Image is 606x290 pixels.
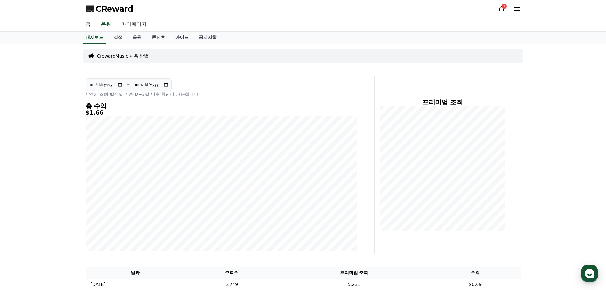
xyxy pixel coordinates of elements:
[97,53,149,59] a: CrewardMusic 사용 방법
[80,18,96,31] a: 홈
[86,267,185,279] th: 날짜
[116,18,152,31] a: 마이페이지
[127,81,131,88] p: ~
[83,32,106,44] a: 대시보드
[128,32,147,44] a: 음원
[498,5,505,13] a: 7
[430,267,521,279] th: 수익
[86,4,133,14] a: CReward
[86,110,357,116] h5: $1.66
[86,91,357,97] p: * 영상 조회 발생일 기준 D+3일 이후 확인이 가능합니다.
[147,32,170,44] a: 콘텐츠
[380,99,505,106] h4: 프리미엄 조회
[194,32,222,44] a: 공지사항
[86,103,357,110] h4: 총 수익
[502,4,507,9] div: 7
[278,267,430,279] th: 프리미엄 조회
[100,18,112,31] a: 음원
[185,267,278,279] th: 조회수
[170,32,194,44] a: 가이드
[108,32,128,44] a: 실적
[96,4,133,14] span: CReward
[91,281,106,288] p: [DATE]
